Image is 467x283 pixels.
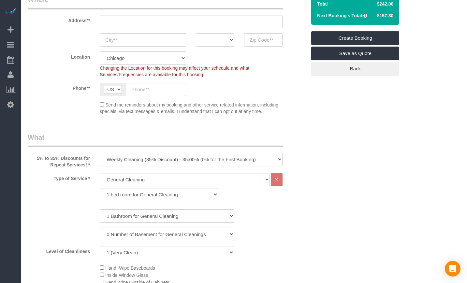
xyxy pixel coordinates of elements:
div: Open Intercom Messenger [445,261,460,276]
strong: Total [317,1,328,7]
input: Zip Code** [244,33,283,47]
span: $157.30 [377,13,394,18]
img: Automaid Logo [4,7,17,16]
strong: Next Booking's Total [317,13,362,18]
label: 5% to 35% Discounts for Repeat Services! * [23,153,95,168]
label: Location [23,51,95,60]
label: Level of Cleanliness [23,246,95,255]
legend: What [28,133,283,147]
span: Hand -Wipe Baseboards [105,265,155,271]
span: Inside Window Glass [105,273,148,278]
a: Create Booking [311,31,399,45]
span: Send me reminders about my booking and other service related information, including specials, via... [100,102,278,114]
a: Save as Quote [311,47,399,60]
a: Back [311,62,399,76]
span: Changing the Location for this booking may affect your schedule and what Services/Frequencies are... [100,65,249,77]
span: $242.00 [377,1,394,7]
label: Type of Service * [23,173,95,182]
